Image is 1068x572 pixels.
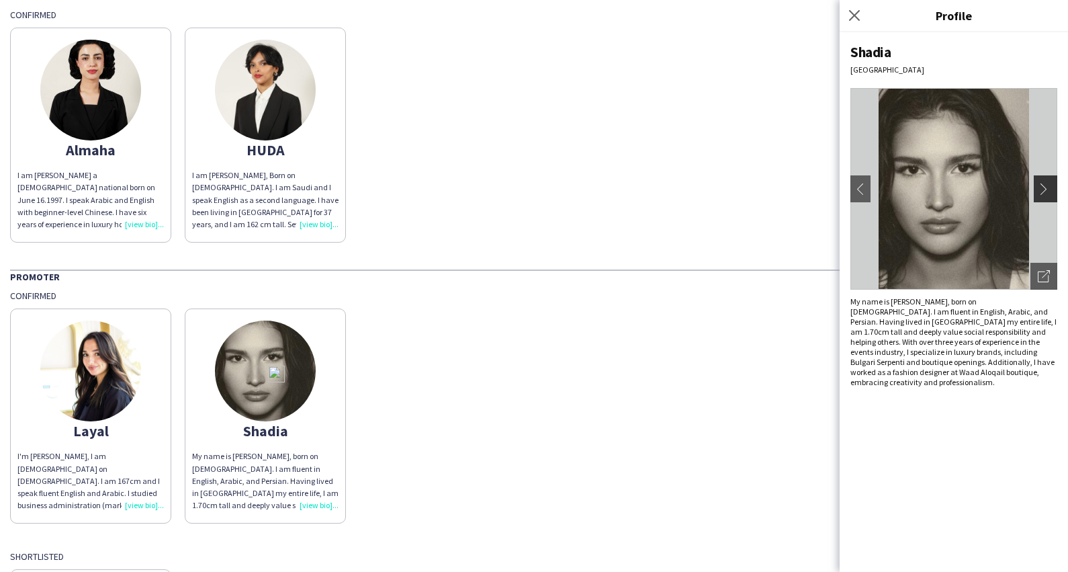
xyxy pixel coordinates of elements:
div: Shadia [192,425,339,437]
div: I am [PERSON_NAME] a [DEMOGRAPHIC_DATA] national born on June 16.1997. I speak Arabic and English... [17,169,164,231]
div: Confirmed [10,9,1058,21]
img: Crew avatar or photo [850,88,1057,290]
div: Open photos pop-in [1030,263,1057,290]
div: Layal [17,425,164,437]
div: My name is [PERSON_NAME], born on [DEMOGRAPHIC_DATA]. I am fluent in English, Arabic, and Persian... [192,450,339,512]
div: HUDA [192,144,339,156]
div: Almaha [17,144,164,156]
div: I am [PERSON_NAME], Born on [DEMOGRAPHIC_DATA]. I am Saudi and I speak English as a second langua... [192,169,339,231]
img: thumb-fb85270c-d289-410b-a08f-503fdd1a7faa.jpg [40,40,141,140]
div: [GEOGRAPHIC_DATA] [850,65,1057,75]
img: thumb-87409d05-46af-40af-9899-955743dc9a37.jpg [40,321,141,421]
div: Promoter [10,270,1058,283]
div: Shadia [850,43,1057,61]
div: I'm [PERSON_NAME], I am [DEMOGRAPHIC_DATA] on [DEMOGRAPHIC_DATA]. I am 167cm and I speak fluent E... [17,450,164,512]
h3: Profile [840,7,1068,24]
img: icon.png [268,366,285,382]
div: My name is [PERSON_NAME], born on [DEMOGRAPHIC_DATA]. I am fluent in English, Arabic, and Persian... [850,296,1057,387]
div: Confirmed [10,290,1058,302]
img: thumb-269bfb3b-9687-49f2-90c7-1fbd59e5fcd0.jpg [215,40,316,140]
img: thumb-78241e4e-4d75-4aa5-a883-04d38bac3eef.jpg [215,321,316,421]
div: Shortlisted [10,550,1058,563]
